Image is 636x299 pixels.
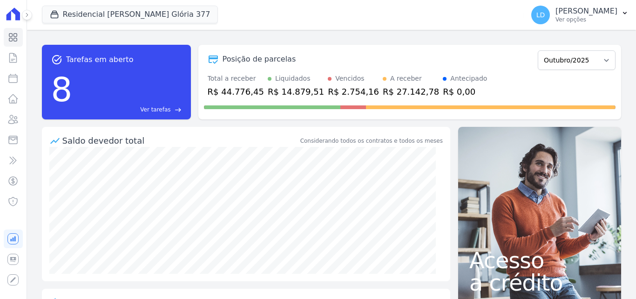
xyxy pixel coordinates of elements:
p: [PERSON_NAME] [555,7,617,16]
div: R$ 44.776,45 [208,85,264,98]
a: Ver tarefas east [76,105,181,114]
p: Ver opções [555,16,617,23]
span: Acesso [469,249,610,271]
div: Saldo devedor total [62,134,298,147]
span: Ver tarefas [140,105,170,114]
button: Residencial [PERSON_NAME] Glória 377 [42,6,218,23]
div: 8 [51,65,73,114]
span: Tarefas em aberto [66,54,134,65]
span: LD [536,12,545,18]
span: a crédito [469,271,610,294]
span: task_alt [51,54,62,65]
div: R$ 0,00 [443,85,487,98]
div: R$ 14.879,51 [268,85,324,98]
div: Considerando todos os contratos e todos os meses [300,137,443,145]
span: east [175,106,182,113]
div: Liquidados [275,74,311,83]
button: LD [PERSON_NAME] Ver opções [524,2,636,28]
div: R$ 2.754,16 [328,85,379,98]
div: Total a receber [208,74,264,83]
div: Antecipado [450,74,487,83]
div: Vencidos [335,74,364,83]
div: R$ 27.142,78 [383,85,439,98]
div: A receber [390,74,422,83]
div: Posição de parcelas [223,54,296,65]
